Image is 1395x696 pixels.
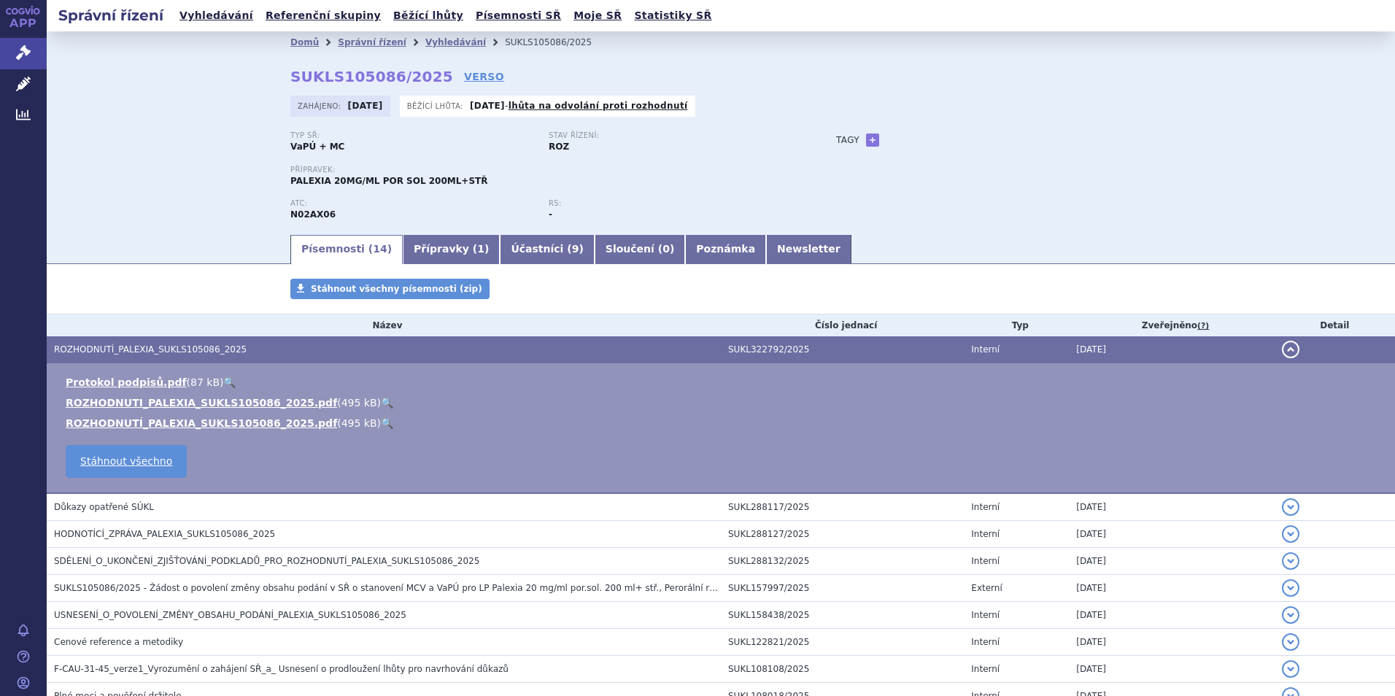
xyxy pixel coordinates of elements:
[721,314,964,336] th: Číslo jednací
[595,235,685,264] a: Sloučení (0)
[1069,656,1274,683] td: [DATE]
[66,375,1380,390] li: ( )
[261,6,385,26] a: Referenční skupiny
[66,376,187,388] a: Protokol podpisů.pdf
[175,6,258,26] a: Vyhledávání
[290,131,534,140] p: Typ SŘ:
[190,376,220,388] span: 87 kB
[341,397,377,409] span: 495 kB
[54,529,275,539] span: HODNOTÍCÍ_ZPRÁVA_PALEXIA_SUKLS105086_2025
[721,521,964,548] td: SUKL288127/2025
[1282,341,1299,358] button: detail
[66,397,337,409] a: ROZHODNUTI_PALEXIA_SUKLS105086_2025.pdf
[721,656,964,683] td: SUKL108108/2025
[971,502,1000,512] span: Interní
[1069,548,1274,575] td: [DATE]
[971,556,1000,566] span: Interní
[470,101,505,111] strong: [DATE]
[407,100,466,112] span: Běžící lhůta:
[338,37,406,47] a: Správní řízení
[54,610,406,620] span: USNESENÍ_O_POVOLENÍ_ZMĚNY_OBSAHU_PODÁNÍ_PALEXIA_SUKLS105086_2025
[1282,552,1299,570] button: detail
[971,529,1000,539] span: Interní
[721,575,964,602] td: SUKL157997/2025
[54,637,183,647] span: Cenové reference a metodiky
[290,166,807,174] p: Přípravek:
[54,344,247,355] span: ROZHODNUTÍ_PALEXIA_SUKLS105086_2025
[1197,321,1209,331] abbr: (?)
[1069,521,1274,548] td: [DATE]
[1282,660,1299,678] button: detail
[721,493,964,521] td: SUKL288117/2025
[425,37,486,47] a: Vyhledávání
[54,556,479,566] span: SDĚLENÍ_O_UKONČENÍ_ZJIŠŤOVÁNÍ_PODKLADŮ_PRO_ROZHODNUTÍ_PALEXIA_SUKLS105086_2025
[348,101,383,111] strong: [DATE]
[54,664,509,674] span: F-CAU-31-45_verze1_Vyrozumění o zahájení SŘ_a_ Usnesení o prodloužení lhůty pro navrhování důkazů
[509,101,688,111] a: lhůta na odvolání proti rozhodnutí
[1282,633,1299,651] button: detail
[66,416,1380,430] li: ( )
[1069,336,1274,363] td: [DATE]
[47,314,721,336] th: Název
[54,502,154,512] span: Důkazy opatřené SÚKL
[549,199,792,208] p: RS:
[311,284,482,294] span: Stáhnout všechny písemnosti (zip)
[721,602,964,629] td: SUKL158438/2025
[685,235,766,264] a: Poznámka
[290,68,453,85] strong: SUKLS105086/2025
[766,235,851,264] a: Newsletter
[1282,498,1299,516] button: detail
[971,583,1002,593] span: Externí
[549,142,569,152] strong: ROZ
[290,209,336,220] strong: TAPENTADOL
[1069,602,1274,629] td: [DATE]
[477,243,484,255] span: 1
[471,6,565,26] a: Písemnosti SŘ
[54,583,733,593] span: SUKLS105086/2025 - Žádost o povolení změny obsahu podání v SŘ o stanovení MCV a VaPÚ pro LP Palex...
[500,235,594,264] a: Účastníci (9)
[971,664,1000,674] span: Interní
[964,314,1069,336] th: Typ
[464,69,504,84] a: VERSO
[549,209,552,220] strong: -
[290,37,319,47] a: Domů
[47,5,175,26] h2: Správní řízení
[721,336,964,363] td: SUKL322792/2025
[569,6,626,26] a: Moje SŘ
[572,243,579,255] span: 9
[971,344,1000,355] span: Interní
[66,395,1380,410] li: ( )
[662,243,670,255] span: 0
[66,417,337,429] a: ROZHODNUTÍ_PALEXIA_SUKLS105086_2025.pdf
[630,6,716,26] a: Statistiky SŘ
[1069,493,1274,521] td: [DATE]
[721,629,964,656] td: SUKL122821/2025
[505,31,611,53] li: SUKLS105086/2025
[1282,579,1299,597] button: detail
[341,417,377,429] span: 495 kB
[470,100,688,112] p: -
[290,235,403,264] a: Písemnosti (14)
[381,397,393,409] a: 🔍
[866,134,879,147] a: +
[223,376,236,388] a: 🔍
[1069,629,1274,656] td: [DATE]
[1282,606,1299,624] button: detail
[298,100,344,112] span: Zahájeno:
[549,131,792,140] p: Stav řízení:
[971,610,1000,620] span: Interní
[290,199,534,208] p: ATC:
[381,417,393,429] a: 🔍
[721,548,964,575] td: SUKL288132/2025
[290,279,490,299] a: Stáhnout všechny písemnosti (zip)
[836,131,859,149] h3: Tagy
[290,176,488,186] span: PALEXIA 20MG/ML POR SOL 200ML+STŘ
[66,445,187,478] a: Stáhnout všechno
[1069,314,1274,336] th: Zveřejněno
[389,6,468,26] a: Běžící lhůty
[1282,525,1299,543] button: detail
[1275,314,1395,336] th: Detail
[971,637,1000,647] span: Interní
[290,142,344,152] strong: VaPÚ + MC
[403,235,500,264] a: Přípravky (1)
